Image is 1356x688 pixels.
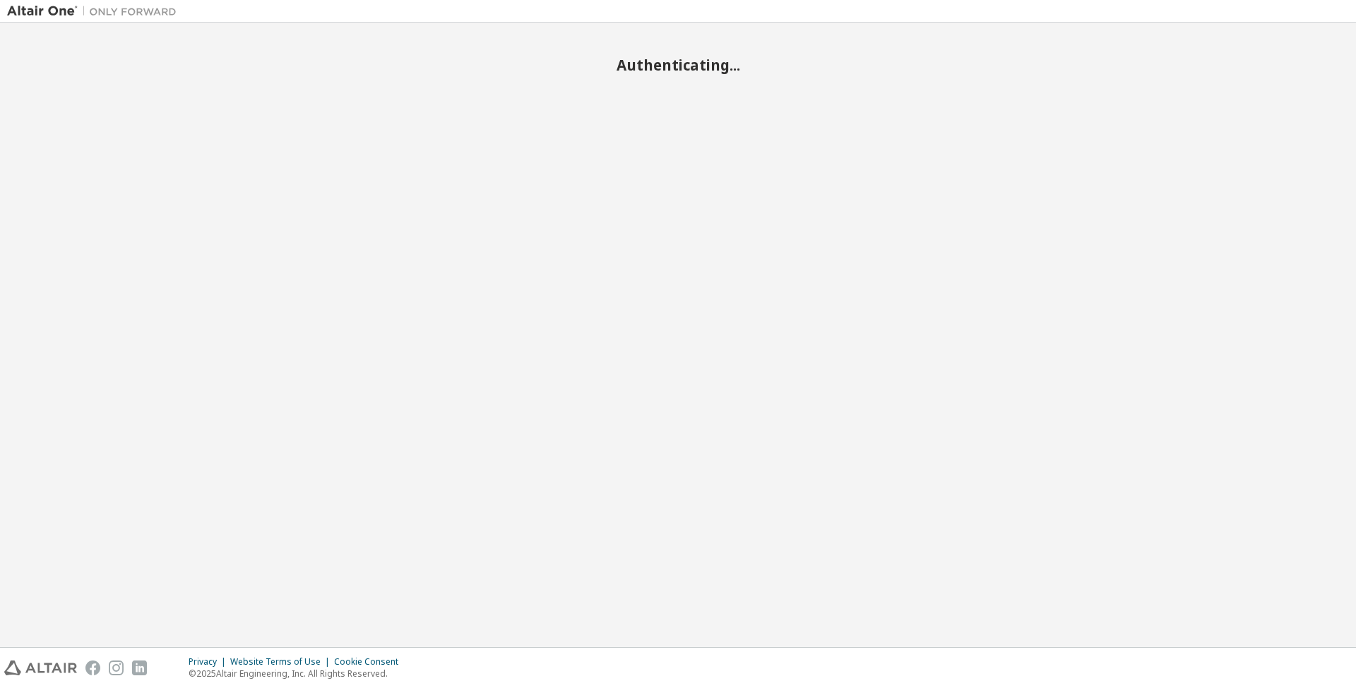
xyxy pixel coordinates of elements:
img: facebook.svg [85,660,100,675]
div: Website Terms of Use [230,656,334,668]
h2: Authenticating... [7,56,1349,74]
div: Cookie Consent [334,656,407,668]
p: © 2025 Altair Engineering, Inc. All Rights Reserved. [189,668,407,680]
img: linkedin.svg [132,660,147,675]
div: Privacy [189,656,230,668]
img: altair_logo.svg [4,660,77,675]
img: instagram.svg [109,660,124,675]
img: Altair One [7,4,184,18]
